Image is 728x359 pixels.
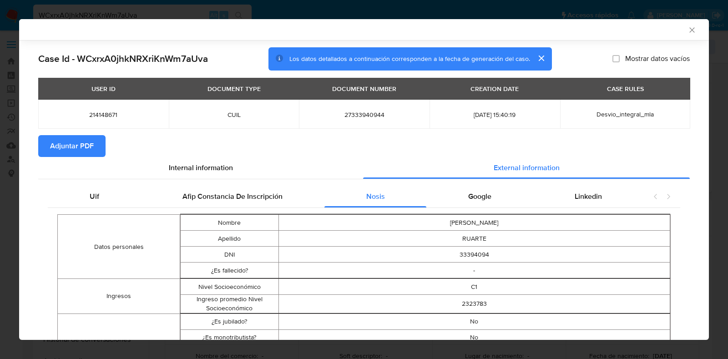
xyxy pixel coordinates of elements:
td: Apellido [181,231,278,247]
td: C1 [278,279,670,295]
td: 2323783 [278,295,670,313]
td: Nombre [181,215,278,231]
span: 27333940944 [310,111,419,119]
span: Google [468,191,491,202]
span: [DATE] 15:40:19 [440,111,549,119]
span: External information [494,162,560,173]
input: Mostrar datos vacíos [612,55,620,62]
td: ¿Es monotributista? [181,329,278,345]
td: Nivel Socioeconómico [181,279,278,295]
span: CUIL [180,111,288,119]
td: Ingreso promedio Nivel Socioeconómico [181,295,278,313]
div: Detailed external info [48,186,644,207]
div: Detailed info [38,157,690,179]
span: Uif [90,191,99,202]
span: Desvio_integral_mla [597,110,654,119]
button: Adjuntar PDF [38,135,106,157]
td: No [278,329,670,345]
div: CASE RULES [602,81,649,96]
div: USER ID [86,81,121,96]
button: Cerrar ventana [688,25,696,34]
td: RUARTE [278,231,670,247]
span: Linkedin [575,191,602,202]
span: Afip Constancia De Inscripción [182,191,283,202]
td: Datos personales [58,215,180,279]
div: closure-recommendation-modal [19,19,709,340]
td: 33394094 [278,247,670,263]
div: DOCUMENT TYPE [202,81,266,96]
div: DOCUMENT NUMBER [327,81,402,96]
div: CREATION DATE [465,81,524,96]
button: cerrar [530,47,552,69]
span: Nosis [366,191,385,202]
td: ¿Es jubilado? [181,313,278,329]
span: 214148671 [49,111,158,119]
td: DNI [181,247,278,263]
td: [PERSON_NAME] [278,215,670,231]
td: Ingresos [58,279,180,313]
span: Mostrar datos vacíos [625,54,690,63]
span: Adjuntar PDF [50,136,94,156]
span: Los datos detallados a continuación corresponden a la fecha de generación del caso. [289,54,530,63]
td: - [278,263,670,278]
td: ¿Es fallecido? [181,263,278,278]
td: No [278,313,670,329]
span: Internal information [169,162,233,173]
h2: Case Id - WCxrxA0jhkNRXriKnWm7aUva [38,53,208,65]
